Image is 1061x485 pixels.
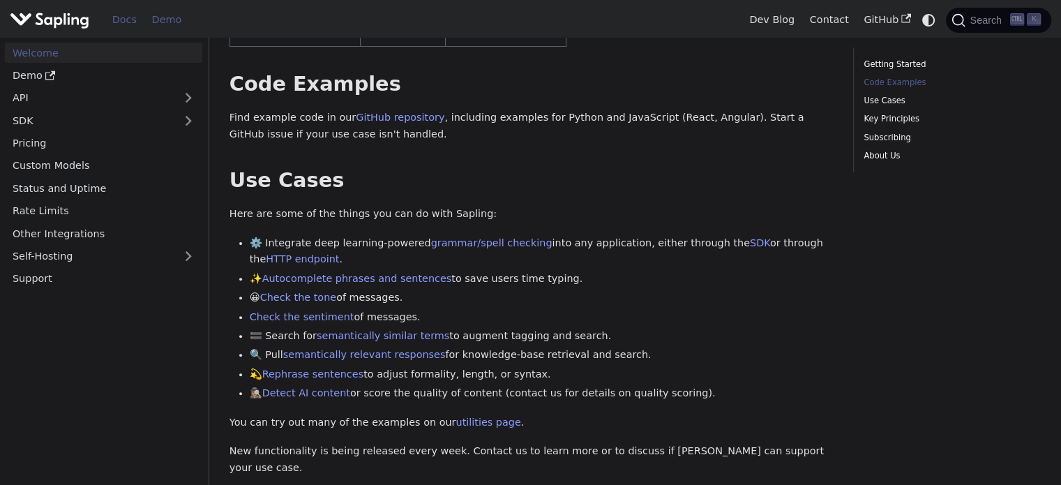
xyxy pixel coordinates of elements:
a: Other Integrations [5,223,202,244]
a: SDK [750,237,770,248]
h2: Use Cases [229,168,833,193]
button: Expand sidebar category 'SDK' [174,110,202,130]
a: Use Cases [864,94,1036,107]
button: Search (Ctrl+K) [946,8,1051,33]
p: Find example code in our , including examples for Python and JavaScript (React, Angular). Start a... [229,110,833,143]
p: Here are some of the things you can do with Sapling: [229,206,833,223]
a: Demo [5,66,202,86]
a: Autocomplete phrases and sentences [262,273,452,284]
a: API [5,88,174,108]
span: Search [965,15,1010,26]
h2: Code Examples [229,72,833,97]
button: Switch between dark and light mode (currently system mode) [919,10,939,30]
a: Docs [105,9,144,31]
a: Contact [802,9,857,31]
p: New functionality is being released every week. Contact us to learn more or to discuss if [PERSON... [229,443,833,477]
a: Subscribing [864,131,1036,144]
a: GitHub [856,9,918,31]
a: Pricing [5,133,202,154]
li: ✨ to save users time typing. [250,271,834,288]
button: Expand sidebar category 'API' [174,88,202,108]
a: semantically similar terms [317,330,449,341]
li: 😀 of messages. [250,290,834,306]
a: Custom Models [5,156,202,176]
p: You can try out many of the examples on our . [229,415,833,431]
li: 🕵🏽‍♀️ or score the quality of content (contact us for details on quality scoring). [250,385,834,402]
a: Getting Started [864,58,1036,71]
a: utilities page [456,417,520,428]
a: HTTP endpoint [266,253,339,264]
a: Key Principles [864,112,1036,126]
a: Support [5,269,202,289]
a: GitHub repository [356,112,444,123]
a: About Us [864,149,1036,163]
img: Sapling.ai [10,10,89,30]
li: of messages. [250,309,834,326]
a: semantically relevant responses [283,349,446,360]
a: Demo [144,9,189,31]
a: Rephrase sentences [262,368,363,380]
a: Check the sentiment [250,311,354,322]
a: Self-Hosting [5,246,202,267]
a: Status and Uptime [5,178,202,198]
a: grammar/spell checking [431,237,552,248]
kbd: K [1027,13,1041,26]
a: Welcome [5,43,202,63]
li: 🔍 Pull for knowledge-base retrieval and search. [250,347,834,364]
li: 🟰 Search for to augment tagging and search. [250,328,834,345]
li: ⚙️ Integrate deep learning-powered into any application, either through the or through the . [250,235,834,269]
a: Dev Blog [742,9,802,31]
a: Sapling.ai [10,10,94,30]
a: Rate Limits [5,201,202,221]
a: Detect AI content [262,387,350,398]
a: Code Examples [864,76,1036,89]
a: SDK [5,110,174,130]
a: Check the tone [260,292,336,303]
li: 💫 to adjust formality, length, or syntax. [250,366,834,383]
